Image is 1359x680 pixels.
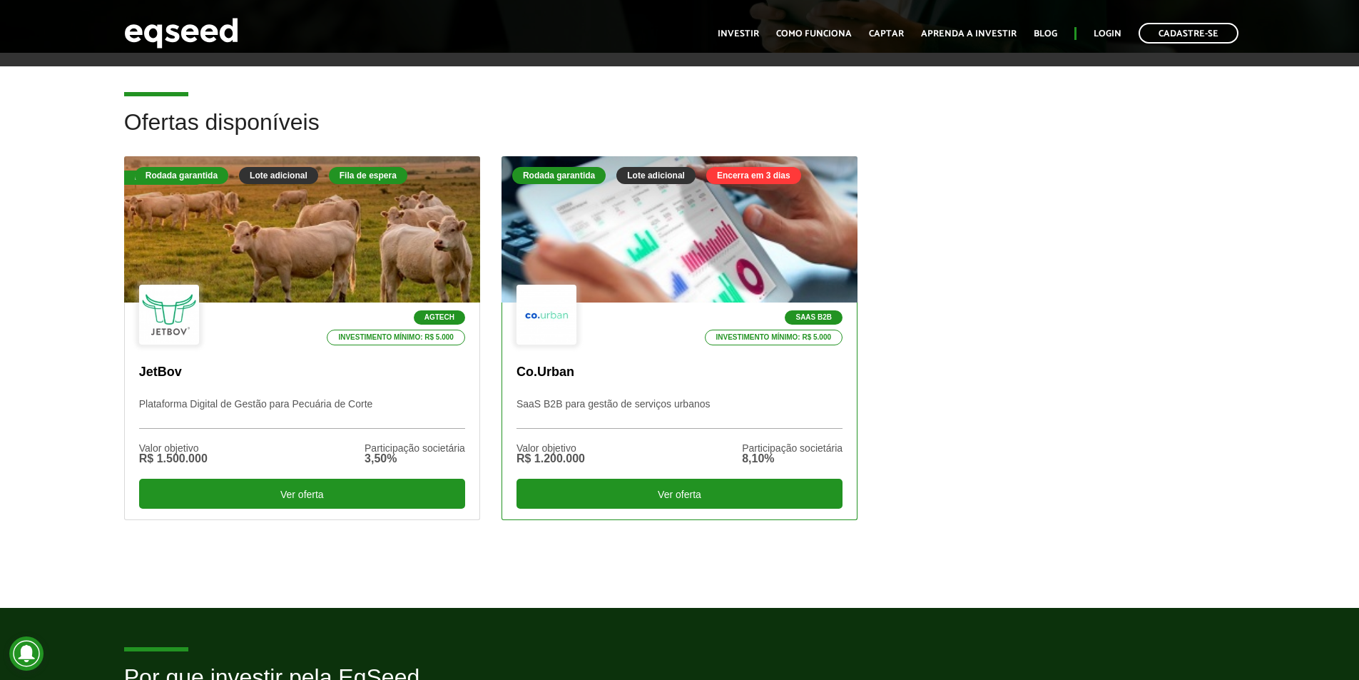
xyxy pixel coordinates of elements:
div: 3,50% [365,453,465,465]
div: Encerra em 3 dias [706,167,801,184]
div: R$ 1.500.000 [139,453,208,465]
p: Plataforma Digital de Gestão para Pecuária de Corte [139,398,465,429]
div: 8,10% [742,453,843,465]
div: Valor objetivo [139,443,208,453]
div: Participação societária [742,443,843,453]
p: SaaS B2B [785,310,843,325]
p: JetBov [139,365,465,380]
div: Fila de espera [329,167,407,184]
p: Investimento mínimo: R$ 5.000 [327,330,465,345]
div: Lote adicional [616,167,696,184]
a: Como funciona [776,29,852,39]
a: Investir [718,29,759,39]
img: EqSeed [124,14,238,52]
div: Fila de espera [124,171,204,185]
div: Participação societária [365,443,465,453]
div: Valor objetivo [516,443,585,453]
h2: Ofertas disponíveis [124,110,1236,156]
a: Cadastre-se [1139,23,1238,44]
div: Ver oferta [139,479,465,509]
p: Investimento mínimo: R$ 5.000 [705,330,843,345]
div: Lote adicional [239,167,318,184]
div: Rodada garantida [512,167,606,184]
p: SaaS B2B para gestão de serviços urbanos [516,398,843,429]
div: Rodada garantida [135,167,228,184]
div: Ver oferta [516,479,843,509]
a: Captar [869,29,904,39]
a: Rodada garantida Lote adicional Encerra em 3 dias SaaS B2B Investimento mínimo: R$ 5.000 Co.Urban... [502,156,857,520]
div: R$ 1.200.000 [516,453,585,465]
a: Login [1094,29,1121,39]
p: Co.Urban [516,365,843,380]
p: Agtech [414,310,465,325]
a: Blog [1034,29,1057,39]
a: Aprenda a investir [921,29,1017,39]
a: Fila de espera Rodada garantida Lote adicional Fila de espera Agtech Investimento mínimo: R$ 5.00... [124,156,480,520]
